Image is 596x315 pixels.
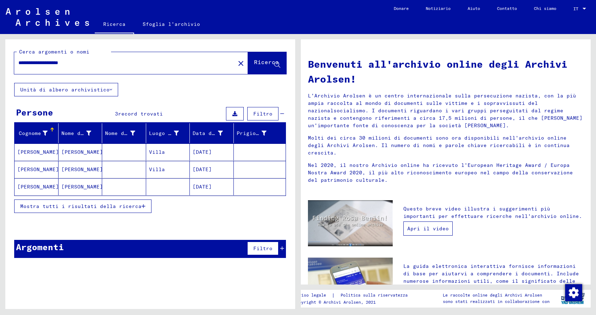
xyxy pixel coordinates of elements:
font: Copyright © Archivi Arolsen, 2021 [294,299,376,305]
font: Luogo di nascita [149,130,200,136]
font: Villa [149,166,165,173]
font: Benvenuti all'archivio online degli Archivi Arolsen! [308,58,567,85]
font: Aiuto [468,6,480,11]
font: Nel 2020, il nostro Archivio online ha ricevuto l'European Heritage Award / Europa Nostra Award 2... [308,162,573,183]
font: Prigioniero n. [237,130,281,136]
font: L'Archivio Arolsen è un centro internazionale sulla persecuzione nazista, con la più ampia raccol... [308,92,583,129]
mat-header-cell: Nome da nubile [102,123,146,143]
div: Nome di battesimo [61,128,102,139]
button: Ricerca [248,52,286,74]
mat-icon: close [237,59,245,68]
div: Cognome [17,128,58,139]
font: Cerca argomenti o nomi [19,49,89,55]
mat-header-cell: Nome di battesimo [59,123,103,143]
div: Nome da nubile [105,128,146,139]
button: Mostra tutti i risultati della ricerca [14,199,151,213]
font: Ricerca [103,21,126,27]
img: video.jpg [308,200,393,246]
font: Avviso legale [294,292,326,298]
font: Apri il video [407,225,449,232]
a: Apri il video [403,221,453,236]
font: [PERSON_NAME] [61,184,103,190]
font: Notiziario [426,6,451,11]
a: Ricerca [95,16,134,34]
img: Arolsen_neg.svg [6,8,89,26]
font: Donare [394,6,409,11]
button: Filtro [247,242,278,255]
font: 3 [115,111,118,117]
font: Filtro [253,245,272,252]
img: eguide.jpg [308,258,393,314]
font: Persone [16,107,53,118]
font: [PERSON_NAME] [17,149,59,155]
a: Avviso legale [294,292,332,299]
font: Molti dei circa 30 milioni di documenti sono ora disponibili nell'archivio online degli Archivi A... [308,135,570,156]
font: Politica sulla riservatezza [341,292,408,298]
font: Sfoglia l'archivio [143,21,200,27]
mat-header-cell: Prigioniero n. [234,123,286,143]
font: La guida elettronica interattiva fornisce informazioni di base per aiutarvi a comprendere i docum... [403,263,579,299]
font: Argomenti [16,242,64,252]
font: Le raccolte online degli Archivi Arolsen [443,292,542,298]
a: Politica sulla riservatezza [335,292,416,299]
font: [DATE] [193,149,212,155]
font: Data di nascita [193,130,241,136]
font: Questo breve video illustra i suggerimenti più importanti per effettuare ricerche nell'archivio o... [403,206,582,219]
font: record trovati [118,111,163,117]
font: Unità di albero archivistico [20,86,110,93]
mat-header-cell: Luogo di nascita [146,123,190,143]
div: Luogo di nascita [149,128,190,139]
font: Ricerca [254,58,279,66]
font: IT [573,6,578,11]
font: [PERSON_NAME] [17,166,59,173]
font: Villa [149,149,165,155]
mat-header-cell: Cognome [15,123,59,143]
img: yv_logo.png [559,289,586,307]
font: sono stati realizzati in collaborazione con [443,299,550,304]
div: Data di nascita [193,128,233,139]
font: Nome da nubile [105,130,150,136]
font: | [332,292,335,298]
img: Modifica consenso [565,284,582,301]
a: Sfoglia l'archivio [134,16,209,33]
font: [DATE] [193,166,212,173]
font: Cognome [19,130,41,136]
font: Nome di battesimo [61,130,116,136]
font: [PERSON_NAME] [17,184,59,190]
font: Chi siamo [534,6,556,11]
div: Modifica consenso [565,284,582,301]
mat-header-cell: Data di nascita [190,123,234,143]
font: Mostra tutti i risultati della ricerca [20,203,142,209]
button: Chiaro [234,56,248,70]
font: [PERSON_NAME] [61,166,103,173]
font: Filtro [253,111,272,117]
font: [PERSON_NAME] [61,149,103,155]
button: Unità di albero archivistico [14,83,118,96]
font: Contatto [497,6,517,11]
font: [DATE] [193,184,212,190]
div: Prigioniero n. [237,128,277,139]
button: Filtro [247,107,278,120]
